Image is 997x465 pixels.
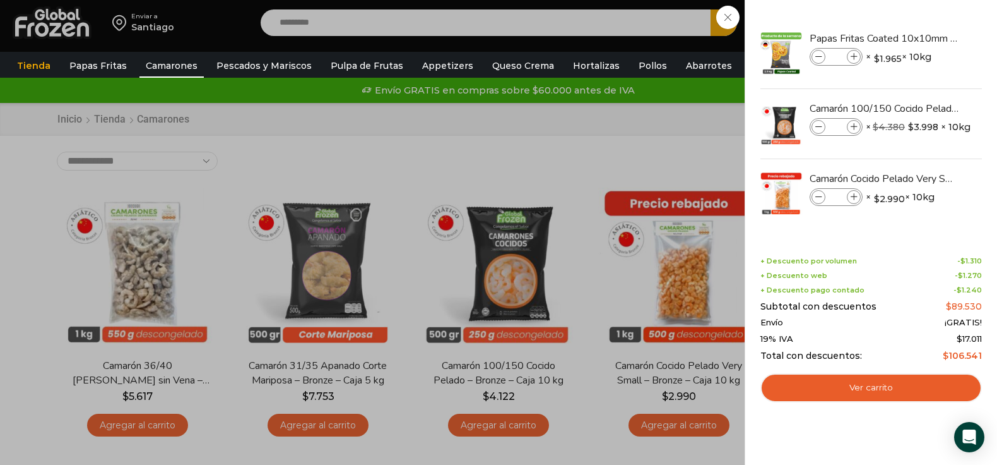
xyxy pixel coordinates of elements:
[632,54,673,78] a: Pollos
[827,190,846,204] input: Product quantity
[873,121,878,133] span: $
[760,373,982,402] a: Ver carrito
[760,272,827,280] span: + Descuento web
[874,52,902,65] bdi: 1.965
[957,334,962,344] span: $
[943,350,982,361] bdi: 106.541
[955,272,982,280] span: -
[210,54,318,78] a: Pescados y Mariscos
[866,118,970,136] span: × × 10kg
[760,301,876,312] span: Subtotal con descuentos
[810,172,960,186] a: Camarón Cocido Pelado Very Small - Bronze - Caja 10 kg
[11,54,57,78] a: Tienda
[416,54,480,78] a: Appetizers
[874,52,880,65] span: $
[945,318,982,328] span: ¡GRATIS!
[324,54,410,78] a: Pulpa de Frutas
[866,48,931,66] span: × × 10kg
[760,351,862,361] span: Total con descuentos:
[874,193,880,205] span: $
[827,50,846,64] input: Product quantity
[957,257,982,265] span: -
[63,54,133,78] a: Papas Fritas
[958,271,963,280] span: $
[760,334,793,344] span: 19% IVA
[957,334,982,344] span: 17.011
[873,121,905,133] bdi: 4.380
[810,32,960,45] a: Papas Fritas Coated 10x10mm - Corte Bastón - Caja 10 kg
[958,271,982,280] bdi: 1.270
[810,102,960,116] a: Camarón 100/150 Cocido Pelado - Bronze - Caja 10 kg
[908,121,938,133] bdi: 3.998
[874,193,905,205] bdi: 2.990
[960,257,965,265] span: $
[139,54,204,78] a: Camarones
[680,54,738,78] a: Abarrotes
[567,54,626,78] a: Hortalizas
[943,350,948,361] span: $
[954,422,984,452] div: Open Intercom Messenger
[946,301,982,312] bdi: 89.530
[946,301,952,312] span: $
[866,188,935,206] span: × × 10kg
[760,257,857,265] span: + Descuento por volumen
[960,257,982,265] bdi: 1.310
[953,286,982,294] span: -
[760,286,864,294] span: + Descuento pago contado
[908,121,914,133] span: $
[957,286,982,294] bdi: 1.240
[760,318,783,328] span: Envío
[827,120,846,134] input: Product quantity
[486,54,560,78] a: Queso Crema
[957,286,962,294] span: $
